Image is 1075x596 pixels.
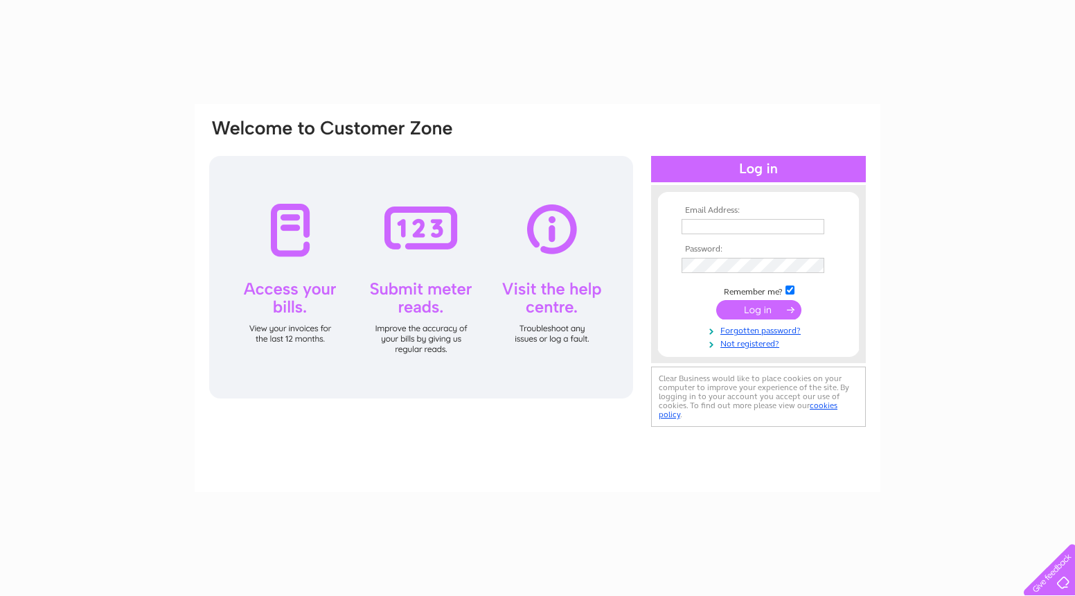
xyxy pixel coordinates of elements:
[678,283,839,297] td: Remember me?
[678,206,839,216] th: Email Address:
[678,245,839,254] th: Password:
[651,367,866,427] div: Clear Business would like to place cookies on your computer to improve your experience of the sit...
[682,323,839,336] a: Forgotten password?
[716,300,801,319] input: Submit
[682,336,839,349] a: Not registered?
[659,401,837,419] a: cookies policy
